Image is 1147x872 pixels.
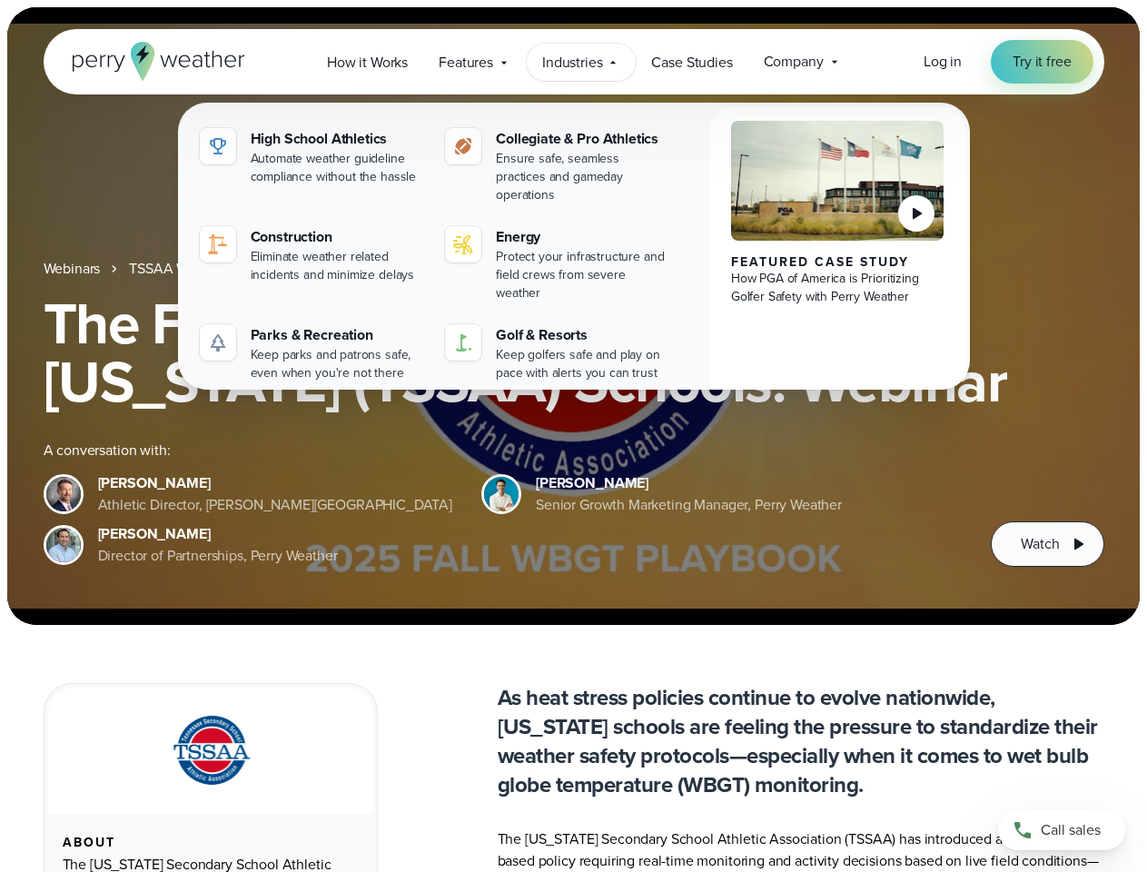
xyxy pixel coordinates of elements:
img: Jeff Wood [46,528,81,562]
div: Energy [496,226,669,248]
div: Parks & Recreation [251,324,424,346]
img: highschool-icon.svg [207,135,229,157]
a: Log in [924,51,962,73]
div: A conversation with: [44,440,963,461]
a: Collegiate & Pro Athletics Ensure safe, seamless practices and gameday operations [438,121,677,212]
div: Senior Growth Marketing Manager, Perry Weather [536,494,842,516]
div: Golf & Resorts [496,324,669,346]
a: Try it free [991,40,1093,84]
div: Director of Partnerships, Perry Weather [98,545,338,567]
a: How it Works [311,44,423,81]
div: Athletic Director, [PERSON_NAME][GEOGRAPHIC_DATA] [98,494,453,516]
span: Case Studies [651,52,732,74]
a: PGA of America, Frisco Campus Featured Case Study How PGA of America is Prioritizing Golfer Safet... [709,106,966,404]
img: parks-icon-grey.svg [207,332,229,353]
span: Watch [1021,533,1059,555]
span: Company [764,51,824,73]
span: Call sales [1041,819,1101,841]
div: Eliminate weather related incidents and minimize delays [251,248,424,284]
div: [PERSON_NAME] [536,472,842,494]
div: Featured Case Study [731,255,944,270]
div: About [63,836,359,850]
img: PGA of America, Frisco Campus [731,121,944,241]
a: Webinars [44,258,101,280]
button: Watch [991,521,1103,567]
span: Industries [542,52,602,74]
img: energy-icon@2x-1.svg [452,233,474,255]
img: proathletics-icon@2x-1.svg [452,135,474,157]
div: Construction [251,226,424,248]
a: TSSAA WBGT Fall Playbook [129,258,302,280]
img: Brian Wyatt [46,477,81,511]
div: Ensure safe, seamless practices and gameday operations [496,150,669,204]
a: Call sales [998,810,1125,850]
div: Keep parks and patrons safe, even when you're not there [251,346,424,382]
span: How it Works [327,52,408,74]
a: Case Studies [636,44,747,81]
span: Try it free [1013,51,1071,73]
span: Log in [924,51,962,72]
div: Automate weather guideline compliance without the hassle [251,150,424,186]
div: Protect your infrastructure and field crews from severe weather [496,248,669,302]
img: TSSAA-Tennessee-Secondary-School-Athletic-Association.svg [150,709,272,792]
div: [PERSON_NAME] [98,472,453,494]
div: Keep golfers safe and play on pace with alerts you can trust [496,346,669,382]
div: [PERSON_NAME] [98,523,338,545]
img: construction perry weather [207,233,229,255]
a: Energy Protect your infrastructure and field crews from severe weather [438,219,677,310]
span: Features [439,52,493,74]
nav: Breadcrumb [44,258,1104,280]
img: Spencer Patton, Perry Weather [484,477,519,511]
a: construction perry weather Construction Eliminate weather related incidents and minimize delays [193,219,431,292]
p: As heat stress policies continue to evolve nationwide, [US_STATE] schools are feeling the pressur... [498,683,1104,799]
img: golf-iconV2.svg [452,332,474,353]
a: Golf & Resorts Keep golfers safe and play on pace with alerts you can trust [438,317,677,390]
div: High School Athletics [251,128,424,150]
a: Parks & Recreation Keep parks and patrons safe, even when you're not there [193,317,431,390]
div: How PGA of America is Prioritizing Golfer Safety with Perry Weather [731,270,944,306]
div: Collegiate & Pro Athletics [496,128,669,150]
h1: The Fall WBGT Playbook for [US_STATE] (TSSAA) Schools: Webinar [44,294,1104,411]
a: High School Athletics Automate weather guideline compliance without the hassle [193,121,431,193]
